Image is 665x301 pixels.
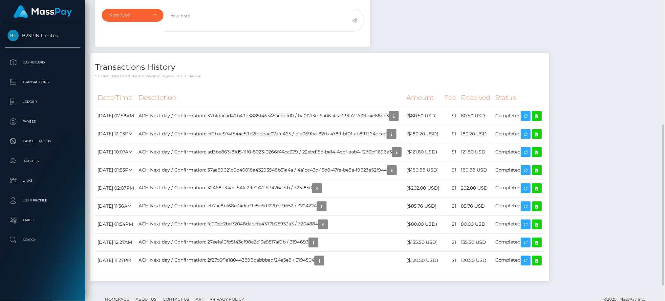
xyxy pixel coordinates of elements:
td: [DATE] 01:54PM [95,215,136,233]
a: Batches [5,153,80,169]
td: 85.76 USD [459,197,493,215]
a: Taxes [5,212,80,228]
td: $1 [442,125,459,143]
td: 120.50 USD [459,251,493,269]
div: Note Type [109,12,148,18]
td: $1 [442,161,459,179]
td: ACH Next day / Confirmation: fc90eb2bd72048dabcfe4377b25953a3 / 3204884 [136,215,404,233]
td: 180.20 USD [459,125,493,143]
td: Completed [493,197,544,215]
td: ($202.00 USD) [404,179,442,197]
p: Taxes [8,215,78,225]
td: Completed [493,251,544,269]
td: $1 [442,143,459,161]
td: Completed [493,233,544,251]
span: B2SPIN Limited [5,33,80,38]
th: Amount [404,89,442,107]
td: ($85.76 USD) [404,197,442,215]
td: ACH Next day / Confirmation: 37b1dacad42b49d3885146345acdc1d0 / ba0f213e-6a06-4ca3-9fa2-7d01b4e68cb3 [136,107,404,125]
a: Dashboard [5,54,80,71]
p: Search [8,235,78,245]
td: ACH Next day / Confirmation: 2f27c6f1a180443898dabbbadf24a5e8 / 3194504 [136,251,404,269]
td: [DATE] 02:07PM [95,179,136,197]
td: ACH Next day / Confirmation: eb7ae8bf68e34dcc9e5c6d127b3e9652 / 3224224 [136,197,404,215]
td: ($135.50 USD) [404,233,442,251]
a: Payees [5,113,80,130]
th: Status [493,89,544,107]
a: User Profile [5,192,80,209]
p: Batches [8,156,78,166]
th: Received [459,89,493,107]
td: [DATE] 12:03PM [95,125,136,143]
td: [DATE] 10:07AM [95,143,136,161]
td: 202.00 USD [459,179,493,197]
td: $1 [442,251,459,269]
td: $1 [442,179,459,197]
td: ($120.50 USD) [404,251,442,269]
td: $1 [442,233,459,251]
td: $1 [442,215,459,233]
p: Dashboard [8,58,78,67]
a: Transactions [5,74,80,90]
td: Completed [493,143,544,161]
td: ACH Next day / Confirmation: 27ee1a10fb5143cf98a2c13e9517af9b / 3194693 [136,233,404,251]
td: 80.50 USD [459,107,493,125]
td: $1 [442,107,459,125]
td: ($80.00 USD) [404,215,442,233]
td: ACH Next day / Confirmation: 32468d34aef54fc29e24717f3426a7fb / 3251850 [136,179,404,197]
td: [DATE] 11:27PM [95,251,136,269]
a: Search [5,232,80,248]
td: Completed [493,179,544,197]
td: ($80.50 USD) [404,107,442,125]
td: Completed [493,125,544,143]
td: [DATE] 11:36AM [95,197,136,215]
p: User Profile [8,196,78,205]
td: $1 [442,197,459,215]
a: Links [5,173,80,189]
td: 135.50 USD [459,233,493,251]
td: [DATE] 12:27AM [95,233,136,251]
img: MassPay Logo [13,5,72,18]
p: Links [8,176,78,186]
p: Cancellations [8,136,78,146]
td: 121.80 USD [459,143,493,161]
th: Fee [442,89,459,107]
button: Note Type [102,9,163,21]
td: ACH Next day / Confirmation: cf9bac974f544c59b2fcbbae07afc465 / c1e069ba-82fb-4789-bf0f-ab891364dced [136,125,404,143]
th: Description [136,89,404,107]
td: Completed [493,107,544,125]
p: Ledger [8,97,78,107]
td: ($121.80 USD) [404,143,442,161]
a: Cancellations [5,133,80,150]
th: Date/Time [95,89,136,107]
a: Ledger [5,94,80,110]
td: Completed [493,215,544,233]
p: Payees [8,117,78,127]
td: [DATE] 01:53PM [95,161,136,179]
td: 80.00 USD [459,215,493,233]
h4: Transactions History [95,61,544,73]
p: Transactions [8,77,78,87]
img: B2SPIN Limited [8,30,19,41]
p: * Transactions date/time are shown in payee's local timezone [95,74,544,79]
td: ($180.88 USD) [404,161,442,179]
td: ACH Next day / Confirmation: 37aa89621c0d40018a43293548b51a4a / 4a1cc43d-15d8-47fa-be8a-f9623e52f944 [136,161,404,179]
td: [DATE] 07:58AM [95,107,136,125]
td: 180.88 USD [459,161,493,179]
td: Completed [493,161,544,179]
td: ACH Next day / Confirmation: ad3be863-81d5-11f0-8023-0266f44cc279 / 22ebd15b-be14-4dcf-aab4-f270b... [136,143,404,161]
td: ($180.20 USD) [404,125,442,143]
